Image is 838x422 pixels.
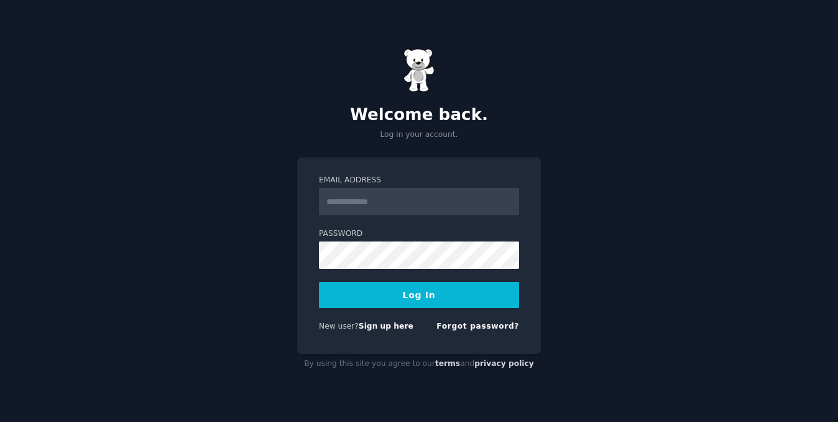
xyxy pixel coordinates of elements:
[297,129,541,141] p: Log in your account.
[297,354,541,374] div: By using this site you agree to our and
[435,359,460,368] a: terms
[297,105,541,125] h2: Welcome back.
[319,282,519,308] button: Log In
[474,359,534,368] a: privacy policy
[319,175,519,186] label: Email Address
[359,322,413,331] a: Sign up here
[319,322,359,331] span: New user?
[319,228,519,240] label: Password
[436,322,519,331] a: Forgot password?
[403,49,435,92] img: Gummy Bear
